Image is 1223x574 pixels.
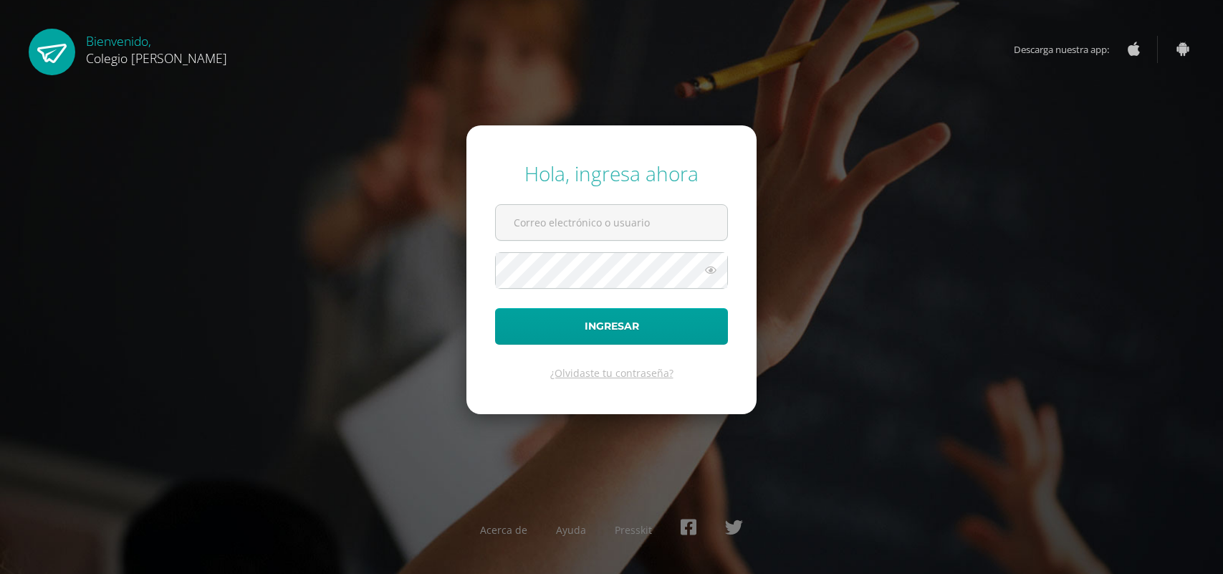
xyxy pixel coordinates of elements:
div: Bienvenido, [86,29,227,67]
a: ¿Olvidaste tu contraseña? [550,366,673,380]
span: Colegio [PERSON_NAME] [86,49,227,67]
a: Acerca de [480,523,527,537]
a: Ayuda [556,523,586,537]
div: Hola, ingresa ahora [495,160,728,187]
button: Ingresar [495,308,728,345]
input: Correo electrónico o usuario [496,205,727,240]
a: Presskit [615,523,652,537]
span: Descarga nuestra app: [1014,36,1123,63]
